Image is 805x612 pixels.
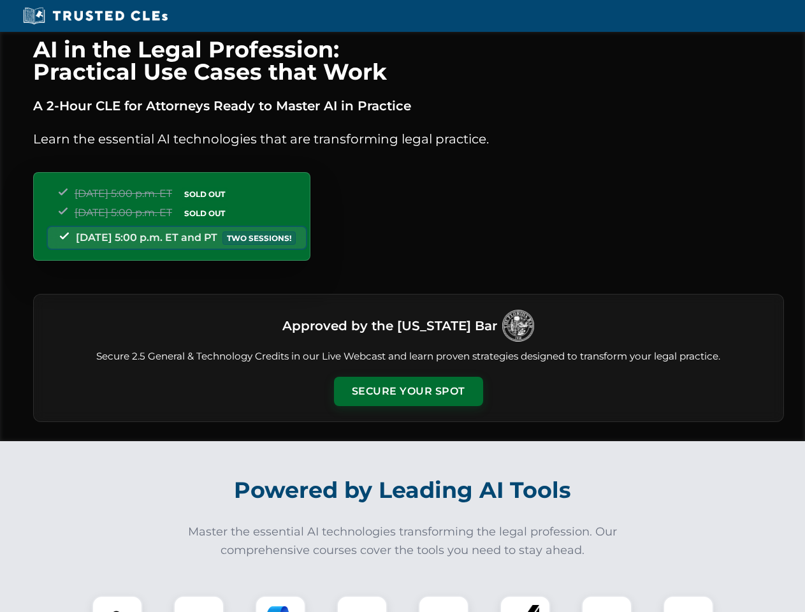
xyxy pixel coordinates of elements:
h3: Approved by the [US_STATE] Bar [282,314,497,337]
span: [DATE] 5:00 p.m. ET [75,207,172,219]
button: Secure Your Spot [334,377,483,406]
p: A 2-Hour CLE for Attorneys Ready to Master AI in Practice [33,96,784,116]
p: Learn the essential AI technologies that are transforming legal practice. [33,129,784,149]
span: [DATE] 5:00 p.m. ET [75,187,172,200]
p: Master the essential AI technologies transforming the legal profession. Our comprehensive courses... [180,523,626,560]
h2: Powered by Leading AI Tools [50,468,756,513]
p: Secure 2.5 General & Technology Credits in our Live Webcast and learn proven strategies designed ... [49,349,768,364]
span: SOLD OUT [180,207,229,220]
span: SOLD OUT [180,187,229,201]
h1: AI in the Legal Profession: Practical Use Cases that Work [33,38,784,83]
img: Trusted CLEs [19,6,171,25]
img: Logo [502,310,534,342]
